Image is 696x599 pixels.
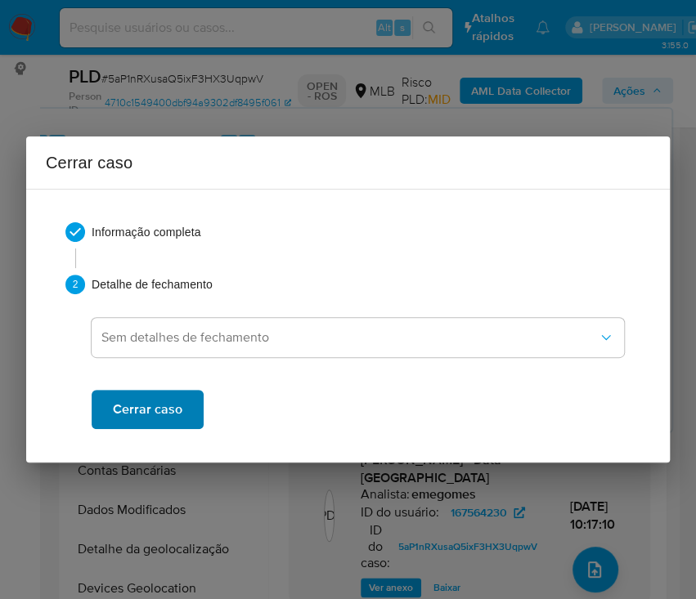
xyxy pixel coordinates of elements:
[46,150,650,176] h2: Cerrar caso
[92,224,631,240] span: Informação completa
[73,279,79,290] text: 2
[92,276,631,293] span: Detalhe de fechamento
[92,318,624,357] button: dropdown-closure-detail
[92,390,204,429] button: Cerrar caso
[113,391,182,427] span: Cerrar caso
[101,329,598,346] span: Sem detalhes de fechamento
